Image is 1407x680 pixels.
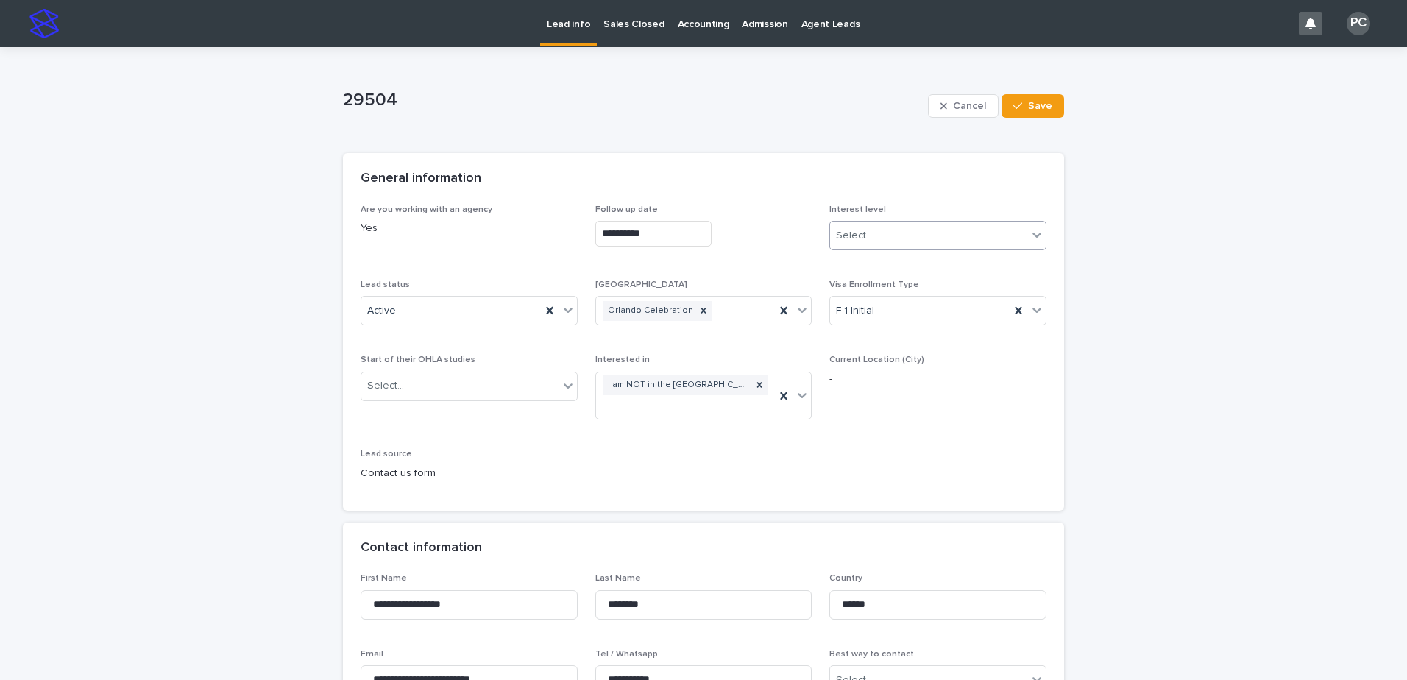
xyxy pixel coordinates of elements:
[953,101,986,111] span: Cancel
[361,355,475,364] span: Start of their OHLA studies
[829,355,924,364] span: Current Location (City)
[595,574,641,583] span: Last Name
[595,355,650,364] span: Interested in
[343,90,922,111] p: 29504
[361,205,492,214] span: Are you working with an agency
[361,466,578,481] p: Contact us form
[367,378,404,394] div: Select...
[1002,94,1064,118] button: Save
[595,280,687,289] span: [GEOGRAPHIC_DATA]
[603,375,752,395] div: I am NOT in the [GEOGRAPHIC_DATA] and I want to apply for an [DEMOGRAPHIC_DATA]
[603,301,695,321] div: Orlando Celebration
[829,372,1046,387] p: -
[361,280,410,289] span: Lead status
[829,280,919,289] span: Visa Enrollment Type
[836,303,874,319] span: F-1 Initial
[367,303,396,319] span: Active
[361,574,407,583] span: First Name
[361,650,383,659] span: Email
[829,205,886,214] span: Interest level
[1028,101,1052,111] span: Save
[829,574,862,583] span: Country
[836,228,873,244] div: Select...
[829,650,914,659] span: Best way to contact
[361,171,481,187] h2: General information
[361,450,412,458] span: Lead source
[29,9,59,38] img: stacker-logo-s-only.png
[1347,12,1370,35] div: PC
[595,205,658,214] span: Follow up date
[928,94,999,118] button: Cancel
[361,221,578,236] p: Yes
[595,650,658,659] span: Tel / Whatsapp
[361,540,482,556] h2: Contact information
